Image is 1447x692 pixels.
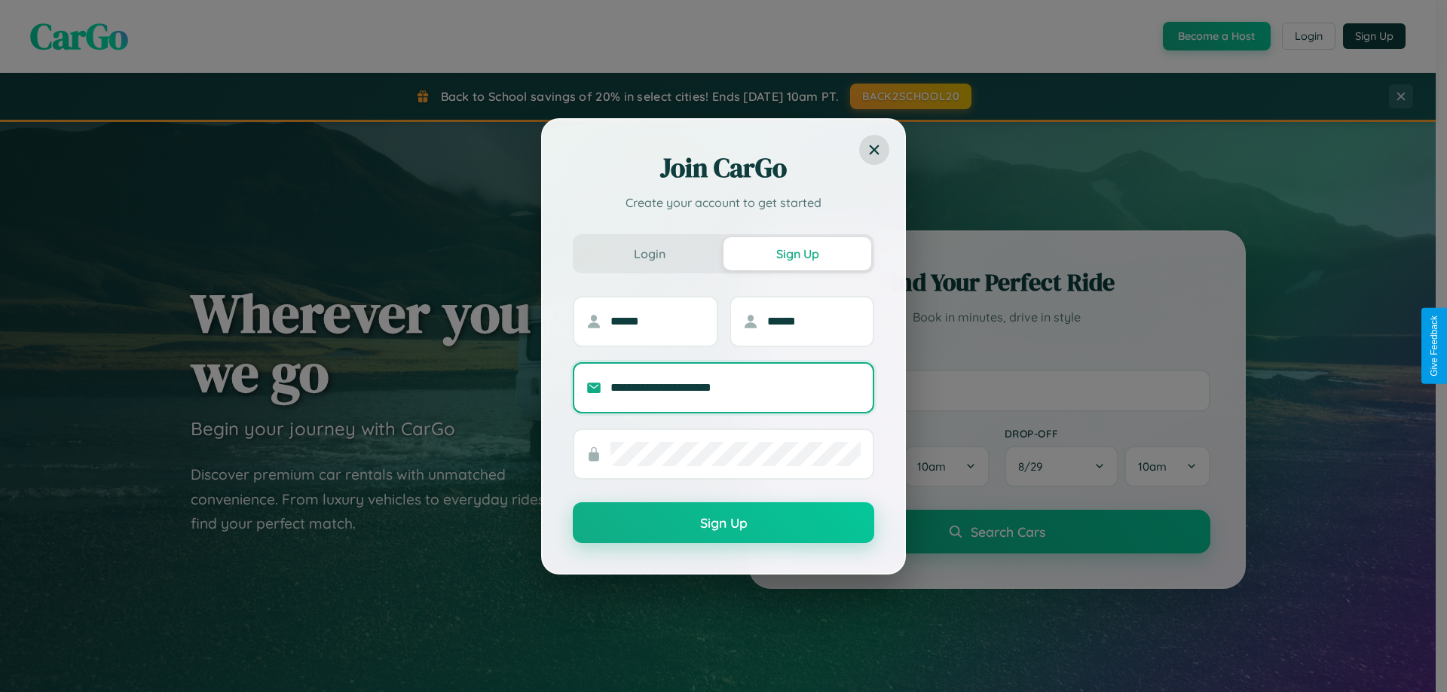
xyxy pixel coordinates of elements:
h2: Join CarGo [573,150,874,186]
button: Login [576,237,723,270]
div: Give Feedback [1429,316,1439,376]
p: Create your account to get started [573,194,874,212]
button: Sign Up [573,502,874,543]
button: Sign Up [723,237,871,270]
